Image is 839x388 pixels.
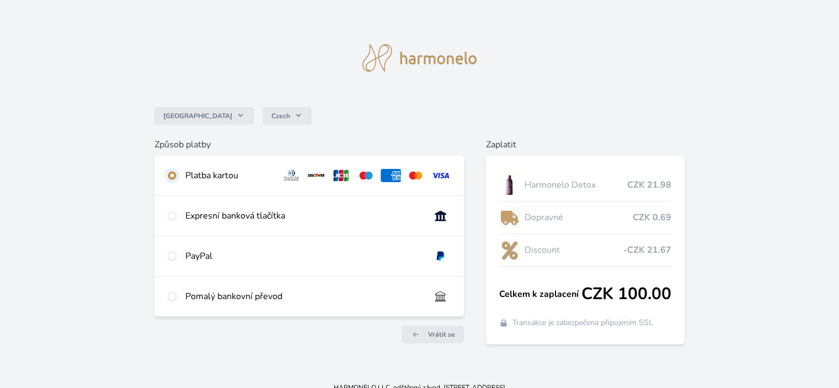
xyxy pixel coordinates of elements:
span: [GEOGRAPHIC_DATA] [163,111,232,120]
img: mc.svg [405,169,426,182]
img: onlineBanking_CZ.svg [430,209,451,222]
img: DETOX_se_stinem_x-lo.jpg [499,171,520,199]
span: Dopravné [524,211,632,224]
img: discover.svg [306,169,327,182]
div: Pomalý bankovní převod [185,290,421,303]
span: Discount [524,243,623,257]
div: PayPal [185,249,421,263]
img: maestro.svg [356,169,376,182]
img: visa.svg [430,169,451,182]
img: jcb.svg [331,169,351,182]
span: -CZK 21.67 [623,243,671,257]
h6: Způsob platby [154,138,463,151]
span: Czech [271,111,290,120]
span: Vrátit se [428,330,455,339]
img: diners.svg [281,169,302,182]
span: CZK 100.00 [581,284,671,304]
h6: Zaplatit [486,138,685,151]
button: [GEOGRAPHIC_DATA] [154,107,254,125]
span: CZK 21.98 [627,178,671,192]
span: CZK 0.69 [633,211,671,224]
a: Vrátit se [402,326,464,343]
img: bankTransfer_IBAN.svg [430,290,451,303]
span: Transakce je zabezpečena připojením SSL [512,317,653,328]
button: Czech [263,107,312,125]
div: Expresní banková tlačítka [185,209,421,222]
img: amex.svg [381,169,401,182]
img: paypal.svg [430,249,451,263]
span: Harmonelo Detox [524,178,627,192]
img: logo.svg [362,44,477,72]
span: Celkem k zaplacení [499,288,581,301]
img: delivery-lo.png [499,204,520,231]
img: discount-lo.png [499,236,520,264]
div: Platba kartou [185,169,272,182]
